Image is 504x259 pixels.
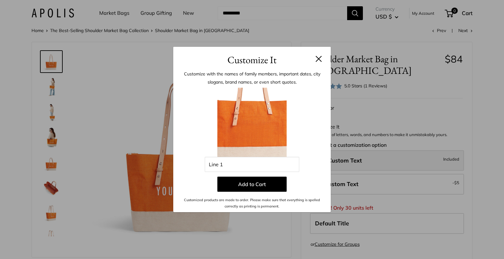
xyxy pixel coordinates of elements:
[183,52,321,67] h3: Customize It
[217,177,287,192] button: Add to Cart
[183,197,321,210] p: Customized products are made to order. Please make sure that everything is spelled correctly as p...
[183,70,321,86] p: Customize with the names of family members, important dates, city slogans, brand names, or even s...
[5,235,67,254] iframe: Sign Up via Text for Offers
[217,88,287,157] img: 1_citrus_shoulder_customizer-_1.jpg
